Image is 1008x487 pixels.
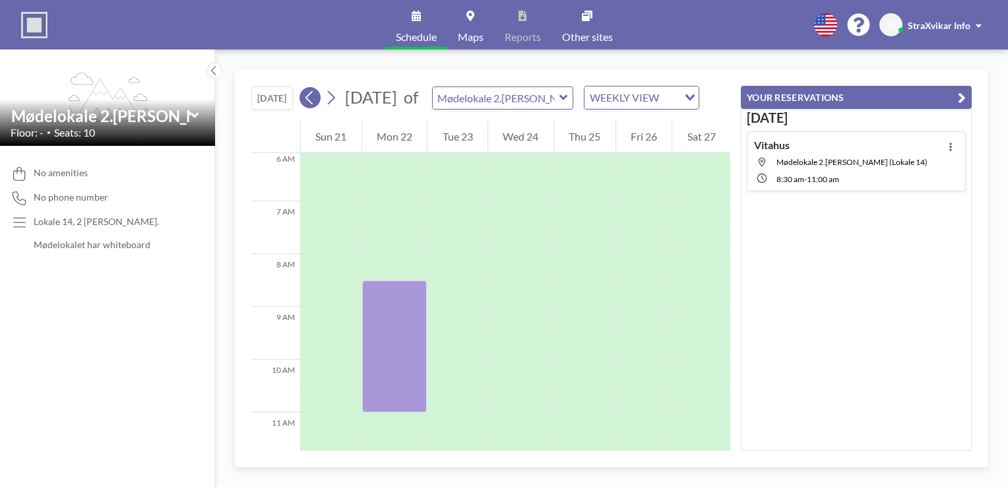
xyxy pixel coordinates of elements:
[251,307,300,360] div: 9 AM
[741,86,972,109] button: YOUR RESERVATIONS
[34,239,159,251] p: Mødelokalet har whiteboard
[34,191,108,203] span: No phone number
[488,120,553,153] div: Wed 24
[21,12,47,38] img: organization-logo
[807,174,839,184] span: 11:00 AM
[54,126,95,139] span: Seats: 10
[11,126,44,139] span: Floor: -
[47,128,51,137] span: •
[616,120,672,153] div: Fri 26
[554,120,615,153] div: Thu 25
[505,32,541,42] span: Reports
[584,86,699,109] div: Search for option
[251,148,300,201] div: 6 AM
[345,87,397,107] span: [DATE]
[34,216,159,228] p: Lokale 14, 2 [PERSON_NAME].
[251,254,300,307] div: 8 AM
[404,87,418,108] span: of
[458,32,484,42] span: Maps
[776,174,804,184] span: 8:30 AM
[587,89,662,106] span: WEEKLY VIEW
[562,32,613,42] span: Other sites
[251,360,300,412] div: 10 AM
[251,412,300,465] div: 11 AM
[251,86,293,110] button: [DATE]
[804,174,807,184] span: -
[433,87,559,109] input: Mødelokale 2.sal (Lokale 14)
[11,106,191,125] input: Mødelokale 2.sal (Lokale 14)
[301,120,362,153] div: Sun 21
[887,19,895,31] span: SI
[776,157,928,167] span: Mødelokale 2.sal (Lokale 14)
[396,32,437,42] span: Schedule
[754,139,790,152] h4: Vitahus
[663,89,677,106] input: Search for option
[672,120,730,153] div: Sat 27
[747,110,966,126] h3: [DATE]
[34,167,88,179] span: No amenities
[251,201,300,254] div: 7 AM
[908,20,970,31] span: StraXvikar Info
